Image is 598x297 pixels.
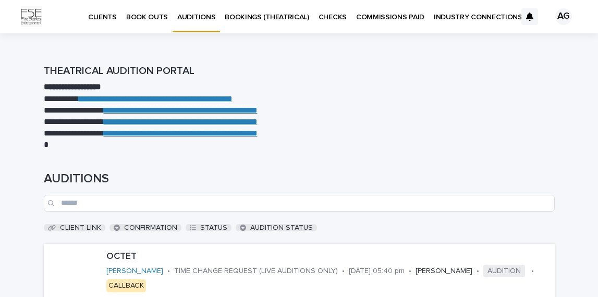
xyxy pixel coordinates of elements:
div: AUDITION STATUS [250,224,313,231]
div: CONFIRMATION [124,224,177,231]
img: Km9EesSdRbS9ajqhBzyo [21,6,42,27]
button: STATUS [186,224,231,231]
button: CLIENT LINK [44,224,105,231]
p: OCTET [106,251,551,263]
h1: AUDITIONS [44,171,555,187]
span: AUDITION [483,265,525,278]
p: TIME CHANGE REQUEST (LIVE AUDITIONS ONLY) [174,267,338,276]
p: • [477,267,479,276]
button: AUDITION STATUS [236,224,317,231]
button: CONFIRMATION [109,224,181,231]
p: [DATE] 05:40 pm [349,267,405,276]
div: AG [555,8,572,25]
p: • [531,267,534,276]
p: [PERSON_NAME] [416,267,472,276]
div: CALLBACK [106,279,146,292]
p: • [409,267,411,276]
div: STATUS [200,224,227,231]
h1: THEATRICAL AUDITION PORTAL [44,65,555,77]
a: [PERSON_NAME] [106,267,163,276]
p: • [167,267,170,276]
div: CLIENT LINK [60,224,101,231]
input: Search [44,195,555,212]
p: • [342,267,345,276]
